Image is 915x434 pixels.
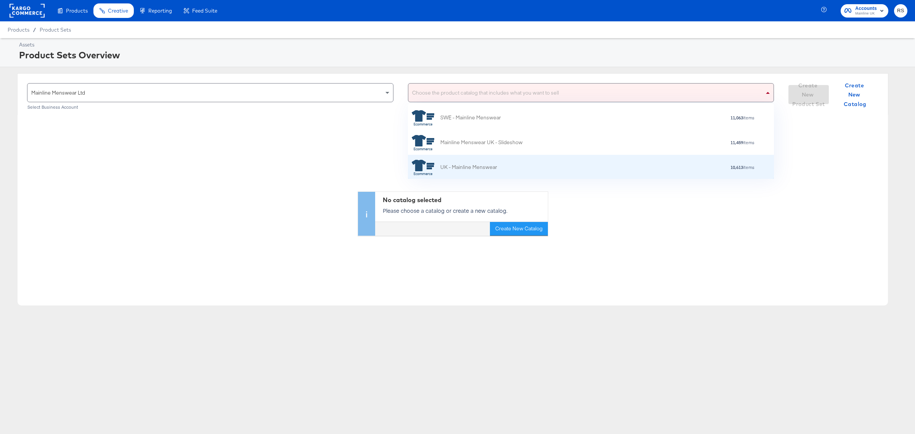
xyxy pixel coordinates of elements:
[490,222,548,236] button: Create New Catalog
[894,4,907,18] button: RS
[855,11,877,17] span: Mainline UK
[29,27,40,33] span: /
[31,89,85,96] span: Mainline Menswear Ltd
[497,165,755,170] div: items
[408,84,774,102] div: Choose the product catalog that includes what you want to sell
[440,138,523,146] div: Mainline Menswear UK - Slideshow
[897,6,904,15] span: RS
[27,104,393,110] div: Select Business Account
[835,85,875,104] button: Create New Catalog
[66,8,88,14] span: Products
[408,103,774,180] div: grid
[855,5,877,13] span: Accounts
[192,8,217,14] span: Feed Suite
[440,114,501,122] div: SWE - Mainline Menswear
[730,164,743,170] strong: 10,613
[730,115,743,121] strong: 11,063
[148,8,172,14] span: Reporting
[108,8,128,14] span: Creative
[383,207,544,215] p: Please choose a catalog or create a new catalog.
[838,81,872,109] span: Create New Catalog
[40,27,71,33] a: Product Sets
[440,163,497,171] div: UK - Mainline Menswear
[8,27,29,33] span: Products
[730,140,743,145] strong: 11,459
[19,48,905,61] div: Product Sets Overview
[501,115,755,121] div: items
[19,41,905,48] div: Assets
[523,140,755,145] div: items
[383,196,544,204] div: No catalog selected
[841,4,888,18] button: AccountsMainline UK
